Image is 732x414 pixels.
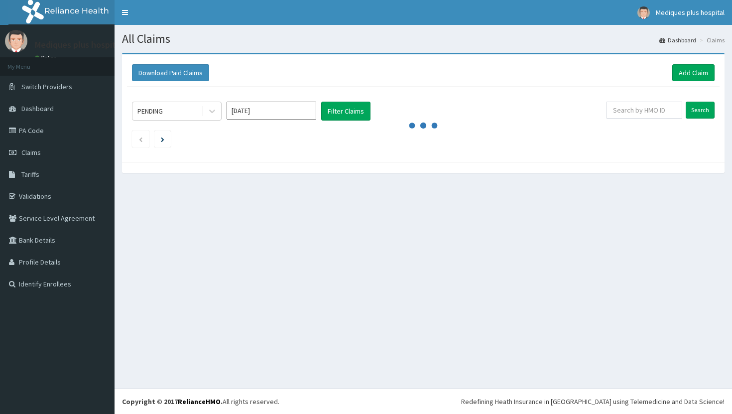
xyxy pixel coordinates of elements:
li: Claims [697,36,725,44]
img: User Image [637,6,650,19]
input: Search by HMO ID [607,102,682,119]
p: Mediques plus hospital [35,40,123,49]
a: Online [35,54,59,61]
button: Download Paid Claims [132,64,209,81]
div: Redefining Heath Insurance in [GEOGRAPHIC_DATA] using Telemedicine and Data Science! [461,397,725,407]
a: Previous page [138,135,143,143]
button: Filter Claims [321,102,370,121]
input: Select Month and Year [227,102,316,120]
span: Mediques plus hospital [656,8,725,17]
a: Next page [161,135,164,143]
strong: Copyright © 2017 . [122,397,223,406]
span: Tariffs [21,170,39,179]
span: Dashboard [21,104,54,113]
img: User Image [5,30,27,52]
h1: All Claims [122,32,725,45]
a: RelianceHMO [178,397,221,406]
svg: audio-loading [408,111,438,140]
span: Switch Providers [21,82,72,91]
a: Dashboard [659,36,696,44]
div: PENDING [137,106,163,116]
footer: All rights reserved. [115,389,732,414]
span: Claims [21,148,41,157]
input: Search [686,102,715,119]
a: Add Claim [672,64,715,81]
